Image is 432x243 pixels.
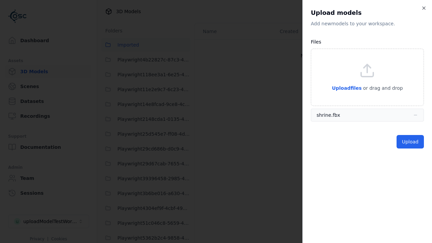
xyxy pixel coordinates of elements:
[317,112,340,118] div: shrine.fbx
[397,135,424,148] button: Upload
[311,8,424,18] h2: Upload models
[311,20,424,27] p: Add new model s to your workspace.
[311,39,321,45] label: Files
[362,84,403,92] p: or drag and drop
[332,85,361,91] span: Upload files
